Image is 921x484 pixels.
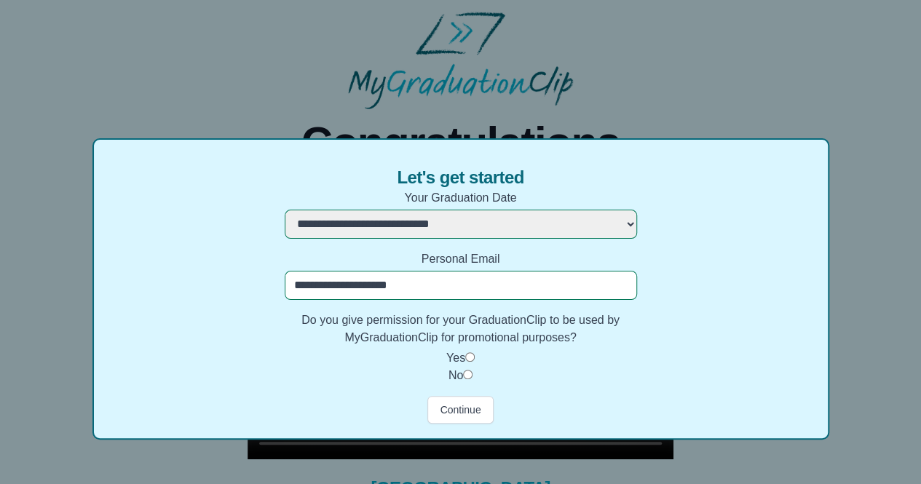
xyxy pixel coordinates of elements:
[397,166,523,189] span: Let's get started
[285,250,637,268] label: Personal Email
[285,312,637,346] label: Do you give permission for your GraduationClip to be used by MyGraduationClip for promotional pur...
[427,396,493,424] button: Continue
[448,369,463,381] label: No
[446,352,465,364] label: Yes
[285,189,637,207] label: Your Graduation Date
